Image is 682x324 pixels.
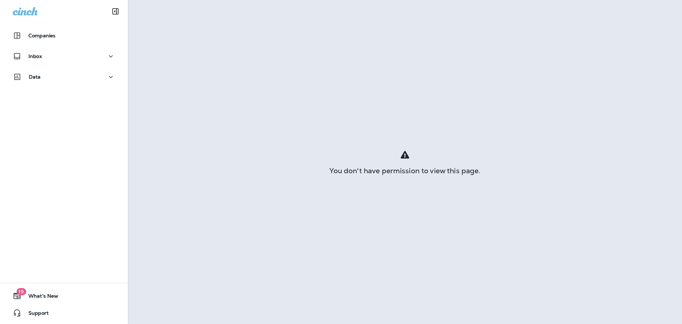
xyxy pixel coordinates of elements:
span: What's New [21,293,58,302]
div: You don't have permission to view this page. [128,168,682,174]
button: Collapse Sidebar [105,4,125,18]
span: Support [21,310,49,319]
button: Data [7,70,121,84]
button: Support [7,306,121,320]
p: Companies [28,33,55,38]
p: Inbox [28,53,42,59]
span: 19 [16,288,26,295]
button: 19What's New [7,289,121,303]
button: Inbox [7,49,121,63]
p: Data [29,74,41,80]
button: Companies [7,28,121,43]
